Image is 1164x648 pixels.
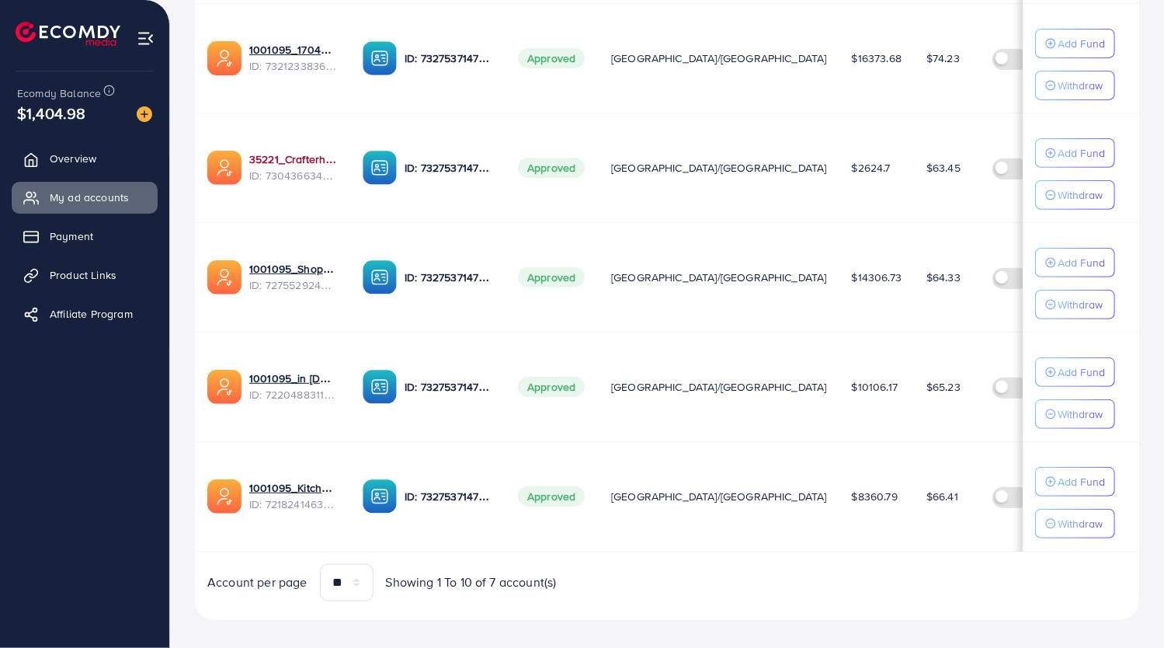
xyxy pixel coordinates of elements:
[926,270,961,285] span: $64.33
[12,260,158,291] a: Product Links
[249,261,338,277] a: 1001095_Shopping Center
[249,261,338,293] div: <span class='underline'>1001095_Shopping Center</span></br>7275529244510306305
[611,379,827,395] span: [GEOGRAPHIC_DATA]/[GEOGRAPHIC_DATA]
[1058,76,1103,95] p: Withdraw
[611,160,827,176] span: [GEOGRAPHIC_DATA]/[GEOGRAPHIC_DATA]
[611,489,827,504] span: [GEOGRAPHIC_DATA]/[GEOGRAPHIC_DATA]
[17,102,85,124] span: $1,404.98
[518,158,585,178] span: Approved
[518,267,585,287] span: Approved
[926,379,961,395] span: $65.23
[12,298,158,329] a: Affiliate Program
[852,489,898,504] span: $8360.79
[926,51,960,66] span: $74.23
[405,268,493,287] p: ID: 7327537147282571265
[1035,357,1115,387] button: Add Fund
[1058,472,1105,491] p: Add Fund
[1058,514,1103,533] p: Withdraw
[249,371,338,386] a: 1001095_in [DOMAIN_NAME]_1681150971525
[50,228,93,244] span: Payment
[17,85,101,101] span: Ecomdy Balance
[249,42,338,57] a: 1001095_1704607619722
[1035,71,1115,100] button: Withdraw
[386,573,557,591] span: Showing 1 To 10 of 7 account(s)
[249,277,338,293] span: ID: 7275529244510306305
[249,58,338,74] span: ID: 7321233836078252033
[207,370,241,404] img: ic-ads-acc.e4c84228.svg
[207,479,241,514] img: ic-ads-acc.e4c84228.svg
[852,379,898,395] span: $10106.17
[137,106,152,122] img: image
[249,152,338,167] a: 35221_Crafterhide ad_1700680330947
[249,480,338,496] a: 1001095_Kitchenlyst_1680641549988
[363,41,397,75] img: ic-ba-acc.ded83a64.svg
[1098,578,1152,636] iframe: Chat
[249,480,338,512] div: <span class='underline'>1001095_Kitchenlyst_1680641549988</span></br>7218241463522476034
[363,479,397,514] img: ic-ba-acc.ded83a64.svg
[405,378,493,396] p: ID: 7327537147282571265
[249,42,338,74] div: <span class='underline'>1001095_1704607619722</span></br>7321233836078252033
[249,168,338,183] span: ID: 7304366343393296385
[518,377,585,397] span: Approved
[249,371,338,402] div: <span class='underline'>1001095_in vogue.pk_1681150971525</span></br>7220488311670947841
[1035,248,1115,277] button: Add Fund
[137,30,155,47] img: menu
[405,49,493,68] p: ID: 7327537147282571265
[50,267,116,283] span: Product Links
[50,190,129,205] span: My ad accounts
[16,22,120,46] img: logo
[1058,186,1103,204] p: Withdraw
[611,270,827,285] span: [GEOGRAPHIC_DATA]/[GEOGRAPHIC_DATA]
[518,486,585,507] span: Approved
[50,306,133,322] span: Affiliate Program
[852,160,891,176] span: $2624.7
[1035,180,1115,210] button: Withdraw
[926,160,961,176] span: $63.45
[1058,363,1105,381] p: Add Fund
[1058,405,1103,423] p: Withdraw
[207,41,241,75] img: ic-ads-acc.e4c84228.svg
[1035,138,1115,168] button: Add Fund
[1058,144,1105,162] p: Add Fund
[1035,290,1115,319] button: Withdraw
[363,370,397,404] img: ic-ba-acc.ded83a64.svg
[12,143,158,174] a: Overview
[249,496,338,512] span: ID: 7218241463522476034
[1035,29,1115,58] button: Add Fund
[852,270,902,285] span: $14306.73
[1058,295,1103,314] p: Withdraw
[1058,34,1105,53] p: Add Fund
[926,489,958,504] span: $66.41
[207,260,241,294] img: ic-ads-acc.e4c84228.svg
[611,51,827,66] span: [GEOGRAPHIC_DATA]/[GEOGRAPHIC_DATA]
[363,260,397,294] img: ic-ba-acc.ded83a64.svg
[518,48,585,68] span: Approved
[852,51,902,66] span: $16373.68
[207,573,308,591] span: Account per page
[50,151,96,166] span: Overview
[405,159,493,177] p: ID: 7327537147282571265
[12,221,158,252] a: Payment
[1058,253,1105,272] p: Add Fund
[207,151,241,185] img: ic-ads-acc.e4c84228.svg
[1035,399,1115,429] button: Withdraw
[1035,509,1115,538] button: Withdraw
[1035,467,1115,496] button: Add Fund
[249,152,338,183] div: <span class='underline'>35221_Crafterhide ad_1700680330947</span></br>7304366343393296385
[12,182,158,213] a: My ad accounts
[363,151,397,185] img: ic-ba-acc.ded83a64.svg
[249,387,338,402] span: ID: 7220488311670947841
[405,487,493,506] p: ID: 7327537147282571265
